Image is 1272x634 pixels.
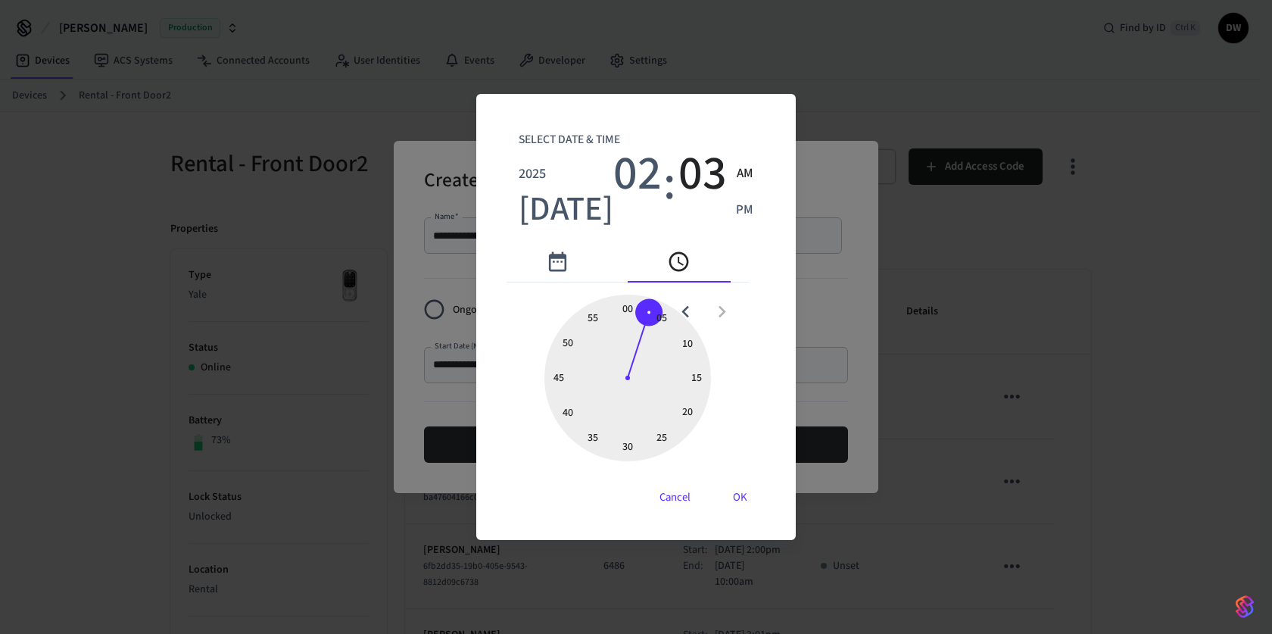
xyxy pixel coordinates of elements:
[1236,595,1254,619] img: SeamLogoGradient.69752ec5.svg
[736,201,753,220] span: PM
[668,294,703,329] button: open previous view
[613,146,662,201] span: 02
[715,479,765,516] button: OK
[628,241,731,283] button: pick time
[736,192,753,229] button: PM
[507,241,609,283] button: pick date
[678,146,727,201] span: 03
[678,156,727,192] button: 03
[519,192,613,229] button: [DATE]
[613,156,662,192] button: 02
[519,164,546,184] span: 2025
[641,479,709,516] button: Cancel
[519,189,613,231] span: [DATE]
[663,156,675,229] span: :
[737,164,753,184] span: AM
[519,124,620,156] span: Select date & time
[519,156,546,192] button: 2025
[736,156,753,192] button: AM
